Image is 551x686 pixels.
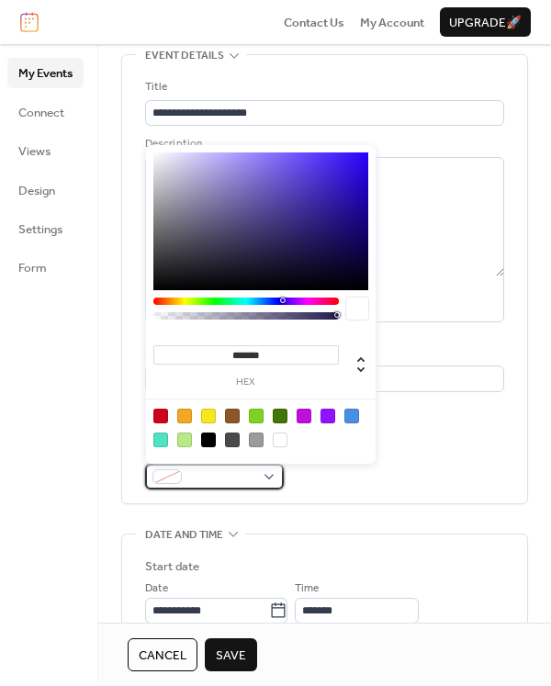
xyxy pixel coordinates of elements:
[295,579,319,598] span: Time
[273,409,287,423] div: #417505
[128,638,197,671] button: Cancel
[145,557,199,576] div: Start date
[153,377,339,388] label: hex
[249,433,264,447] div: #9B9B9B
[320,409,335,423] div: #9013FE
[145,47,224,65] span: Event details
[145,78,500,96] div: Title
[18,259,47,277] span: Form
[201,433,216,447] div: #000000
[216,647,246,665] span: Save
[153,409,168,423] div: #D0021B
[440,7,531,37] button: Upgrade🚀
[284,14,344,32] span: Contact Us
[7,97,84,127] a: Connect
[225,409,240,423] div: #8B572A
[177,433,192,447] div: #B8E986
[20,12,39,32] img: logo
[249,409,264,423] div: #7ED321
[7,175,84,205] a: Design
[449,14,522,32] span: Upgrade 🚀
[177,409,192,423] div: #F5A623
[7,253,84,282] a: Form
[18,64,73,83] span: My Events
[360,13,424,31] a: My Account
[297,409,311,423] div: #BD10E0
[18,104,64,122] span: Connect
[7,58,84,87] a: My Events
[139,647,186,665] span: Cancel
[273,433,287,447] div: #FFFFFF
[205,638,257,671] button: Save
[18,142,51,161] span: Views
[145,579,168,598] span: Date
[153,433,168,447] div: #50E3C2
[201,409,216,423] div: #F8E71C
[18,182,55,200] span: Design
[284,13,344,31] a: Contact Us
[7,136,84,165] a: Views
[145,135,500,153] div: Description
[225,433,240,447] div: #4A4A4A
[145,526,223,545] span: Date and time
[360,14,424,32] span: My Account
[18,220,62,239] span: Settings
[7,214,84,243] a: Settings
[344,409,359,423] div: #4A90E2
